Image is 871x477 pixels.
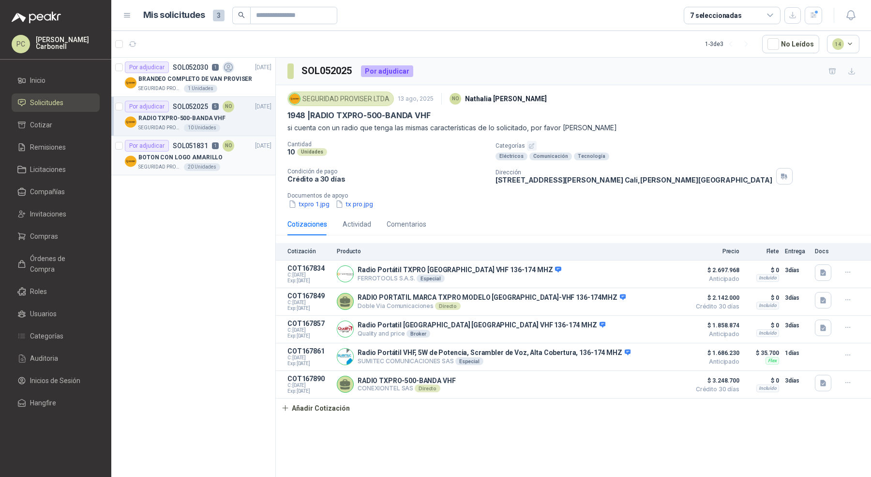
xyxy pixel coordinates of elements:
p: Categorías [496,141,867,151]
p: 5 [212,103,219,110]
a: Solicitudes [12,93,100,112]
div: Por adjudicar [125,101,169,112]
div: Comunicación [529,153,572,160]
p: [PERSON_NAME] Carbonell [36,36,100,50]
p: Radio Portátil VHF, 5W de Potencia, Scrambler de Voz, Alta Cobertura, 136-174 MHZ [358,349,631,357]
div: Broker [406,330,430,338]
p: Docs [815,248,834,255]
p: 3 días [785,375,809,386]
p: Doble Via Comunicaciones [358,302,626,310]
span: Crédito 30 días [691,304,739,309]
div: NO [223,140,234,152]
span: Exp: [DATE] [287,333,331,339]
span: Licitaciones [30,164,66,175]
p: Cantidad [287,141,488,148]
h1: Mis solicitudes [143,8,205,22]
img: Company Logo [289,93,300,104]
p: SEGURIDAD PROVISER LTDA [138,124,182,132]
p: CONEXIONTEL SAS [358,385,456,392]
div: NO [450,93,461,105]
a: Inicios de Sesión [12,371,100,390]
a: Hangfire [12,394,100,412]
p: 1 días [785,347,809,359]
div: 20 Unidades [184,163,220,171]
p: Producto [337,248,685,255]
img: Company Logo [337,349,353,365]
span: C: [DATE] [287,300,331,306]
a: Compañías [12,183,100,201]
p: Documentos de apoyo [287,192,867,199]
div: 1 - 3 de 3 [705,36,754,52]
a: Remisiones [12,138,100,156]
span: Solicitudes [30,97,63,108]
div: SEGURIDAD PROVISER LTDA [287,92,394,106]
div: Actividad [343,219,371,230]
span: $ 3.248.700 [691,375,739,386]
p: $ 0 [745,375,779,386]
div: Tecnología [574,153,609,160]
div: Por adjudicar [125,140,169,152]
div: Incluido [756,302,779,309]
img: Company Logo [125,77,136,89]
p: Precio [691,248,739,255]
div: Directo [435,302,461,310]
div: Eléctricos [496,153,527,160]
div: Incluido [756,385,779,392]
img: Company Logo [337,266,353,282]
p: BOTON CON LOGO AMARILLO [138,153,223,162]
p: 13 ago, 2025 [398,94,434,104]
div: Comentarios [387,219,426,230]
span: Cotizar [30,120,52,130]
img: Company Logo [125,116,136,128]
p: Dirección [496,169,772,176]
button: txpro 1.jpg [287,199,330,209]
p: 3 días [785,292,809,304]
a: Órdenes de Compra [12,249,100,278]
p: [STREET_ADDRESS][PERSON_NAME] Cali , [PERSON_NAME][GEOGRAPHIC_DATA] [496,176,772,184]
button: tx pro.jpg [334,199,374,209]
p: 1 [212,142,219,149]
div: NO [223,101,234,112]
a: Auditoria [12,349,100,368]
p: Crédito a 30 días [287,175,488,183]
span: Remisiones [30,142,66,153]
div: Flex [766,357,779,365]
span: Inicios de Sesión [30,375,80,386]
p: 1 [212,64,219,71]
div: Por adjudicar [361,65,413,77]
p: COT167861 [287,347,331,355]
div: 10 Unidades [184,124,220,132]
p: SUMITEC COMUNICACIONES SAS [358,357,631,365]
span: C: [DATE] [287,272,331,278]
span: Exp: [DATE] [287,388,331,394]
p: BRANDEO COMPLETO DE VAN PROVISER [138,75,252,84]
p: COT167849 [287,292,331,300]
p: 3 días [785,320,809,331]
span: 3 [213,10,225,21]
p: si cuenta con un radio que tenga las mismas características de lo solicitado, por favor [PERSON_N... [287,123,859,133]
span: Exp: [DATE] [287,278,331,284]
div: PC [12,35,30,53]
img: Company Logo [337,321,353,337]
p: $ 35.700 [745,347,779,359]
p: $ 0 [745,320,779,331]
a: Por adjudicarSOL0520301[DATE] Company LogoBRANDEO COMPLETO DE VAN PROVISERSEGURIDAD PROVISER LTDA... [111,58,275,97]
button: No Leídos [762,35,819,53]
p: $ 0 [745,292,779,304]
p: Nathalia [PERSON_NAME] [465,93,547,104]
a: Invitaciones [12,205,100,223]
p: 3 días [785,264,809,276]
div: Incluido [756,274,779,282]
span: Anticipado [691,331,739,337]
p: SOL052030 [173,64,208,71]
a: Por adjudicarSOL0518311NO[DATE] Company LogoBOTON CON LOGO AMARILLOSEGURIDAD PROVISER LTDA20 Unid... [111,136,275,175]
span: C: [DATE] [287,383,331,388]
p: 10 [287,148,295,156]
img: Logo peakr [12,12,61,23]
span: Exp: [DATE] [287,306,331,311]
div: Directo [415,385,440,392]
div: Por adjudicar [125,62,169,73]
p: SEGURIDAD PROVISER LTDA [138,163,182,171]
span: Auditoria [30,353,58,364]
p: [DATE] [255,102,271,111]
